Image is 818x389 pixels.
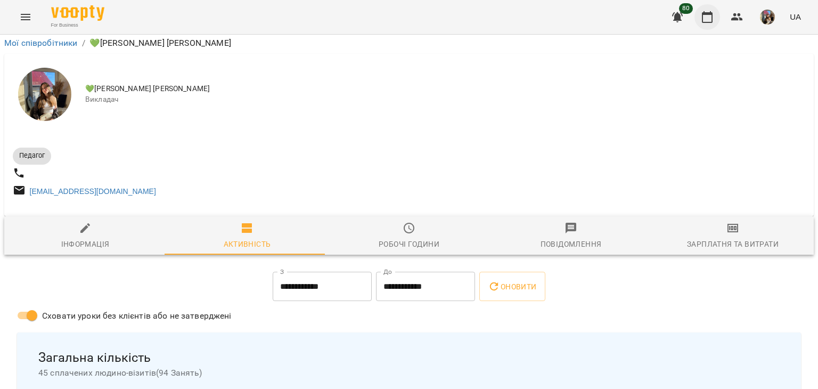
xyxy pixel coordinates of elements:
span: For Business [51,22,104,29]
span: Викладач [85,94,805,105]
span: Сховати уроки без клієнтів або не затверджені [42,310,232,322]
span: 80 [679,3,693,14]
a: Мої співробітники [4,38,78,48]
p: 💚[PERSON_NAME] [PERSON_NAME] [89,37,231,50]
span: Загальна кількість [38,350,780,366]
nav: breadcrumb [4,37,814,50]
button: UA [786,7,805,27]
li: / [82,37,85,50]
a: [EMAIL_ADDRESS][DOMAIN_NAME] [30,187,156,196]
button: Оновити [479,272,545,302]
div: Зарплатня та Витрати [687,238,779,250]
div: Інформація [61,238,110,250]
div: Активність [224,238,271,250]
span: 💚[PERSON_NAME] [PERSON_NAME] [85,84,805,94]
span: 45 сплачених людино-візитів ( 94 Занять ) [38,367,780,379]
div: Робочі години [379,238,439,250]
span: Педагог [13,151,51,160]
span: Оновити [488,280,536,293]
button: Menu [13,4,38,30]
img: 497ea43cfcb3904c6063eaf45c227171.jpeg [760,10,775,25]
span: UA [790,11,801,22]
div: Повідомлення [541,238,602,250]
img: 💚Ксьоншкевич Анастасія Олексан [18,68,71,121]
img: Voopty Logo [51,5,104,21]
